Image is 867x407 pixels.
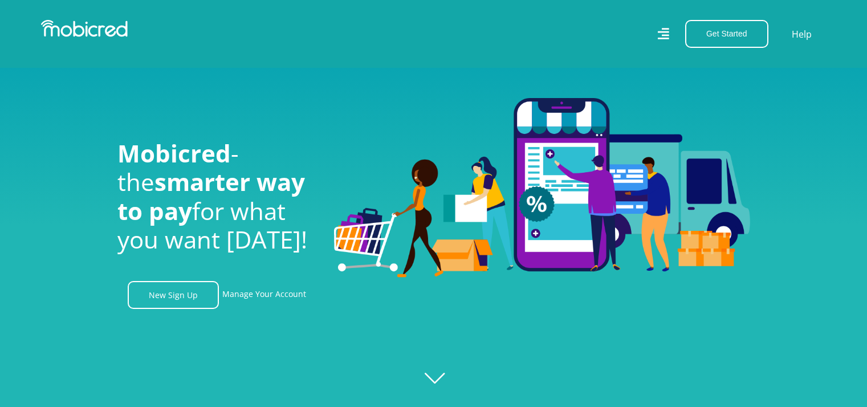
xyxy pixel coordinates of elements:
[117,137,231,169] span: Mobicred
[41,20,128,37] img: Mobicred
[791,27,812,42] a: Help
[222,281,306,309] a: Manage Your Account
[117,165,305,226] span: smarter way to pay
[685,20,768,48] button: Get Started
[128,281,219,309] a: New Sign Up
[334,98,750,278] img: Welcome to Mobicred
[117,139,317,254] h1: - the for what you want [DATE]!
